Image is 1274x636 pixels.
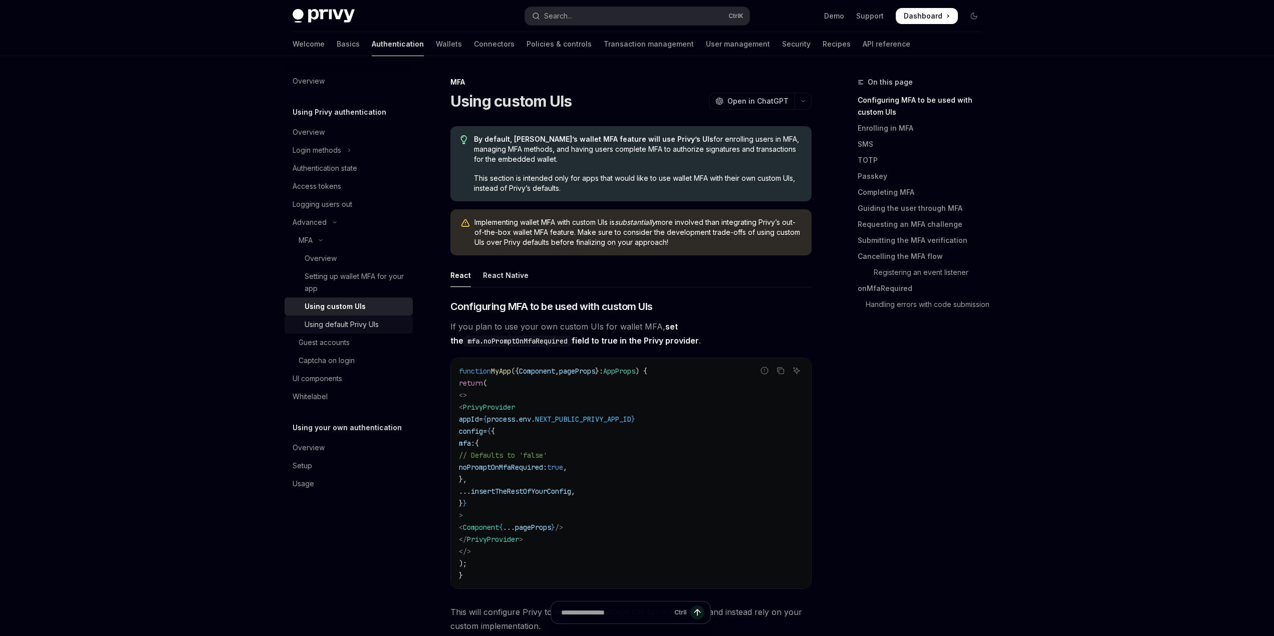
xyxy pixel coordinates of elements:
[491,427,495,436] span: {
[728,12,743,20] span: Ctrl K
[774,364,787,377] button: Copy the contents from the code block
[293,216,327,228] div: Advanced
[474,134,801,164] span: for enrolling users in MFA, managing MFA methods, and having users complete MFA to authorize sign...
[285,457,413,475] a: Setup
[535,415,631,424] span: NEXT_PUBLIC_PRIVY_APP_ID
[299,234,313,246] div: MFA
[904,11,942,21] span: Dashboard
[599,367,603,376] span: :
[858,232,990,248] a: Submitting the MFA verification
[709,93,795,110] button: Open in ChatGPT
[519,415,531,424] span: env
[459,487,471,496] span: ...
[459,571,463,580] span: }
[285,141,413,159] button: Toggle Login methods section
[474,173,801,193] span: This section is intended only for apps that would like to use wallet MFA with their own custom UI...
[460,135,467,144] svg: Tip
[790,364,803,377] button: Ask AI
[527,32,592,56] a: Policies & controls
[293,373,342,385] div: UI components
[561,601,670,623] input: Ask a question...
[474,32,515,56] a: Connectors
[459,535,467,544] span: </
[293,9,355,23] img: dark logo
[285,177,413,195] a: Access tokens
[519,367,555,376] span: Component
[459,379,483,388] span: return
[525,7,749,25] button: Open search
[293,442,325,454] div: Overview
[293,478,314,490] div: Usage
[544,10,572,22] div: Search...
[459,403,463,412] span: <
[285,213,413,231] button: Toggle Advanced section
[459,499,463,508] span: }
[293,144,341,156] div: Login methods
[285,388,413,406] a: Whitelabel
[555,523,563,532] span: />
[615,218,656,226] em: substantially
[459,451,547,460] span: // Defaults to 'false'
[305,252,337,264] div: Overview
[966,8,982,24] button: Toggle dark mode
[782,32,811,56] a: Security
[503,523,515,532] span: ...
[463,403,515,412] span: PrivyProvider
[285,123,413,141] a: Overview
[604,32,694,56] a: Transaction management
[515,523,551,532] span: pageProps
[571,487,575,496] span: ,
[559,367,595,376] span: pageProps
[293,180,341,192] div: Access tokens
[460,218,470,228] svg: Warning
[293,460,312,472] div: Setup
[285,475,413,493] a: Usage
[463,523,499,532] span: Component
[858,216,990,232] a: Requesting an MFA challenge
[555,367,559,376] span: ,
[479,415,483,424] span: =
[285,297,413,315] a: Using custom UIs
[463,336,572,347] code: mfa.noPromptOnMfaRequired
[293,32,325,56] a: Welcome
[450,320,812,348] span: If you plan to use your own custom UIs for wallet MFA, .
[531,415,535,424] span: .
[483,379,487,388] span: (
[896,8,958,24] a: Dashboard
[551,523,555,532] span: }
[511,367,519,376] span: ({
[372,32,424,56] a: Authentication
[483,263,529,287] div: React Native
[305,319,379,331] div: Using default Privy UIs
[858,152,990,168] a: TOTP
[487,415,515,424] span: process
[474,135,713,143] strong: By default, [PERSON_NAME]’s wallet MFA feature will use Privy’s UIs
[858,280,990,296] a: onMfaRequired
[299,355,355,367] div: Captcha on login
[285,439,413,457] a: Overview
[858,248,990,264] a: Cancelling the MFA flow
[285,370,413,388] a: UI components
[856,11,884,21] a: Support
[474,217,802,247] span: Implementing wallet MFA with custom UIs is more involved than integrating Privy’s out-of-the-box ...
[450,299,653,313] span: Configuring MFA to be used with custom UIs
[858,264,990,280] a: Registering an event listener
[305,300,366,312] div: Using custom UIs
[706,32,770,56] a: User management
[293,391,328,403] div: Whitelabel
[727,96,789,106] span: Open in ChatGPT
[863,32,910,56] a: API reference
[824,11,844,21] a: Demo
[858,200,990,216] a: Guiding the user through MFA
[858,136,990,152] a: SMS
[547,463,563,472] span: true
[858,296,990,312] a: Handling errors with code submission
[459,391,467,400] span: <>
[450,77,812,87] div: MFA
[285,334,413,352] a: Guest accounts
[823,32,851,56] a: Recipes
[491,367,511,376] span: MyApp
[475,439,479,448] span: {
[483,415,487,424] span: {
[293,422,402,434] h5: Using your own authentication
